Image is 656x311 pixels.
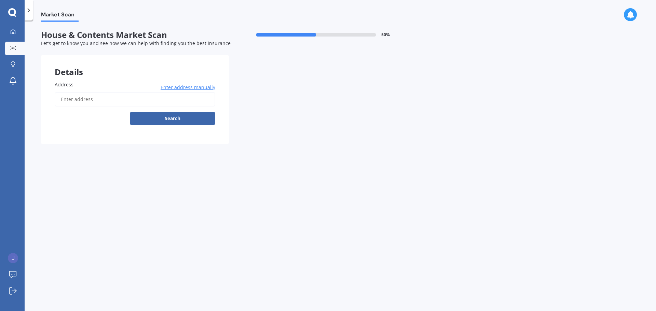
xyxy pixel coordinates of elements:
[8,253,18,263] img: ACg8ocLvwPBD2i1mLnLL0R5LtVZqtG5Ersrer3mw35CIQWDP9xMR0Bs=s96-c
[161,84,215,91] span: Enter address manually
[55,92,215,107] input: Enter address
[41,55,229,75] div: Details
[41,40,231,46] span: Let's get to know you and see how we can help with finding you the best insurance
[41,30,229,40] span: House & Contents Market Scan
[55,81,73,88] span: Address
[41,11,79,20] span: Market Scan
[130,112,215,125] button: Search
[381,32,390,37] span: 50 %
